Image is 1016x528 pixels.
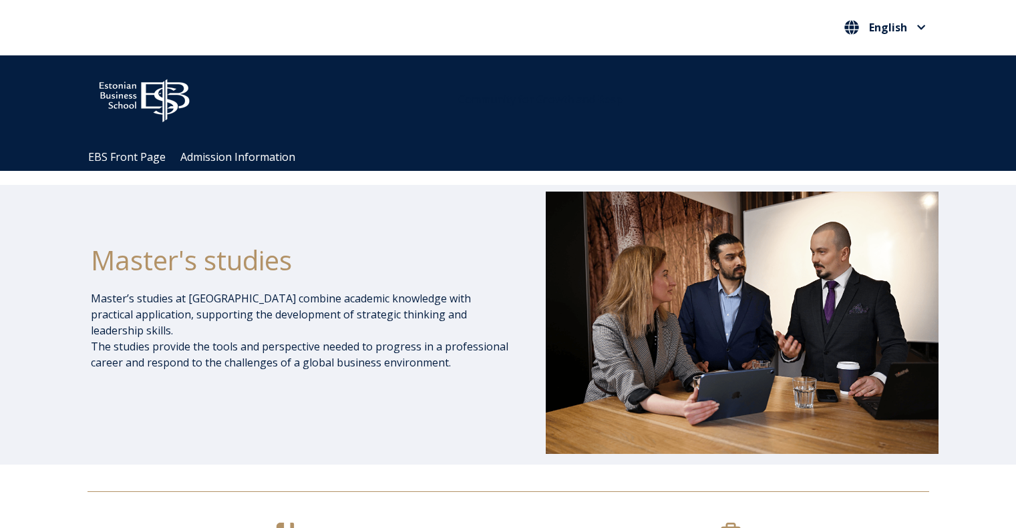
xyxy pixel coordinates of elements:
a: Admission Information [180,150,295,164]
span: English [869,22,907,33]
button: English [841,17,929,38]
span: Community for Growth and Resp [458,92,623,107]
img: ebs_logo2016_white [88,69,201,126]
div: Navigation Menu [81,144,949,171]
img: DSC_1073 [546,192,939,453]
a: EBS Front Page [88,150,166,164]
nav: Select your language [841,17,929,39]
h1: Master's studies [91,244,510,277]
p: Master’s studies at [GEOGRAPHIC_DATA] combine academic knowledge with practical application, supp... [91,290,510,370]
